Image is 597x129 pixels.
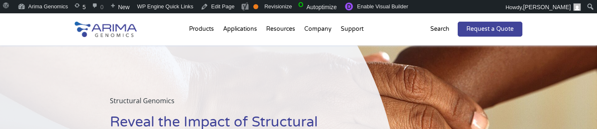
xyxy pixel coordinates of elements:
p: Search [430,24,449,35]
div: OK [253,4,258,9]
p: Structural Genomics [110,95,357,113]
span: [PERSON_NAME] [523,4,571,10]
img: Arima-Genomics-logo [75,22,137,37]
a: Request a Quote [458,22,522,37]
